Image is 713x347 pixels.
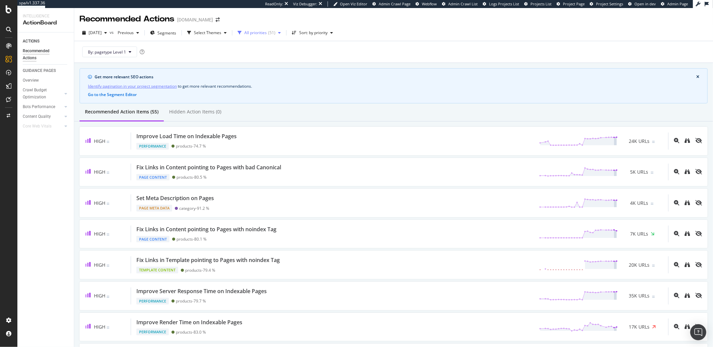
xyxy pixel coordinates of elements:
div: GUIDANCE PAGES [23,67,56,74]
a: binoculars [685,262,690,268]
div: binoculars [685,200,690,205]
span: High [94,231,105,237]
span: High [94,138,105,144]
div: eye-slash [695,200,702,205]
div: Improve Server Response Time on Indexable Pages [136,287,267,295]
div: eye-slash [695,324,702,329]
button: By: pagetype Level 1 [82,47,137,57]
a: Logs Projects List [483,1,519,7]
div: Set Meta Description on Pages [136,194,214,202]
a: Bots Performance [23,103,63,110]
div: Recommended Actions [80,13,174,25]
a: binoculars [685,169,690,175]
a: binoculars [685,138,690,144]
span: Open Viz Editor [340,1,367,6]
button: close banner [695,73,701,81]
div: Page Content [136,174,169,181]
span: Admin Crawl Page [379,1,410,6]
div: magnifying-glass-plus [674,262,679,267]
img: Equal [107,203,109,205]
div: products - 80.1 % [176,237,207,242]
div: Template Content [136,267,178,273]
a: binoculars [685,200,690,206]
div: Sort: by priority [299,31,328,35]
a: Project Settings [590,1,623,7]
div: products - 74.7 % [176,144,206,149]
div: magnifying-glass-plus [674,138,679,143]
div: binoculars [685,169,690,174]
span: Projects List [530,1,552,6]
a: Core Web Vitals [23,123,63,130]
div: category - 91.2 % [179,206,209,211]
div: binoculars [685,262,690,267]
span: 20K URLs [629,262,649,268]
button: All priorities(51) [235,27,283,38]
div: eye-slash [695,262,702,267]
div: Content Quality [23,113,51,120]
div: magnifying-glass-plus [674,293,679,298]
span: Previous [115,30,134,35]
button: Select Themes [185,27,229,38]
div: Performance [136,329,169,335]
div: Fix Links in Content pointing to Pages with bad Canonical [136,164,281,171]
div: Improve Load Time on Indexable Pages [136,133,237,140]
div: products - 79.7 % [176,298,206,303]
div: eye-slash [695,169,702,174]
div: binoculars [685,231,690,236]
div: arrow-right-arrow-left [216,17,220,22]
span: Logs Projects List [489,1,519,6]
div: binoculars [685,293,690,298]
div: binoculars [685,138,690,143]
img: Equal [107,234,109,236]
a: Project Page [557,1,585,7]
button: Go to the Segment Editor [88,92,137,97]
div: Open Intercom Messenger [690,324,706,340]
div: Hidden Action Items (0) [169,108,221,115]
button: [DATE] [80,27,110,38]
span: Open in dev [634,1,656,6]
span: 17K URLs [629,324,649,330]
div: Recommended Action Items (55) [85,108,158,115]
div: Performance [136,143,169,150]
div: products - 79.4 % [185,268,215,273]
div: binoculars [685,324,690,329]
div: to get more relevant recommendations . [88,83,699,90]
span: High [94,262,105,268]
div: eye-slash [695,293,702,298]
span: 35K URLs [629,292,649,299]
div: Bots Performance [23,103,55,110]
a: binoculars [685,231,690,237]
span: Admin Page [667,1,688,6]
a: Webflow [415,1,437,7]
div: All priorities [244,31,267,35]
div: products - 80.5 % [176,175,207,180]
div: products - 83.0 % [176,330,206,335]
div: Fix Links in Content pointing to Pages with noindex Tag [136,226,276,233]
a: Admin Page [661,1,688,7]
img: Equal [107,327,109,329]
div: [DOMAIN_NAME] [177,16,213,23]
div: Performance [136,298,169,305]
a: Projects List [524,1,552,7]
div: Page Meta Data [136,205,172,211]
span: Project Settings [596,1,623,6]
span: High [94,169,105,175]
button: Segments [147,27,179,38]
span: 5K URLs [630,169,648,175]
img: Equal [107,265,109,267]
a: Admin Crawl List [442,1,478,7]
div: Overview [23,77,39,84]
span: Admin Crawl List [448,1,478,6]
img: Equal [107,141,109,143]
img: Equal [651,203,653,205]
a: binoculars [685,324,690,330]
a: Recommended Actions [23,48,69,62]
img: Equal [652,265,655,267]
span: 4K URLs [630,200,648,206]
div: eye-slash [695,231,702,236]
span: High [94,292,105,299]
div: Select Themes [194,31,221,35]
div: Page Content [136,236,169,243]
div: Viz Debugger: [293,1,317,7]
a: ACTIONS [23,38,69,45]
